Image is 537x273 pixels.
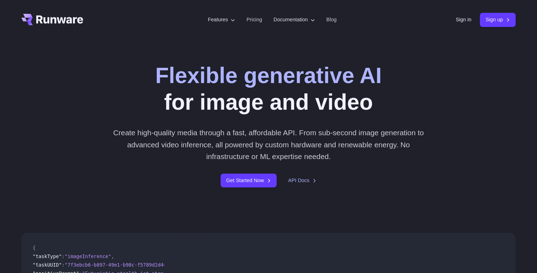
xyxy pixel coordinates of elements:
a: API Docs [288,176,316,185]
strong: Flexible generative AI [155,63,382,88]
label: Documentation [273,16,315,24]
span: "imageInference" [65,253,111,259]
a: Get Started Now [221,174,277,187]
span: : [62,253,65,259]
a: Blog [326,16,337,24]
span: "taskType" [33,253,62,259]
a: Sign in [456,16,471,24]
h1: for image and video [155,62,382,115]
a: Go to / [21,14,83,25]
span: { [33,245,36,251]
span: : [62,262,65,268]
a: Sign up [480,13,516,27]
span: , [111,253,114,259]
span: "taskUUID" [33,262,62,268]
p: Create high-quality media through a fast, affordable API. From sub-second image generation to adv... [110,127,427,162]
span: "7f3ebcb6-b897-49e1-b98c-f5789d2d40d7" [65,262,175,268]
label: Features [208,16,235,24]
a: Pricing [246,16,262,24]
